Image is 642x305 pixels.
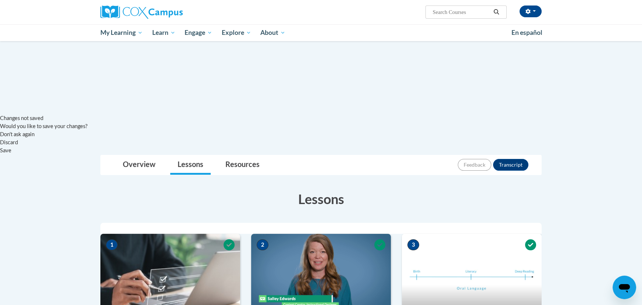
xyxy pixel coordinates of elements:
[260,28,285,37] span: About
[407,239,419,250] span: 3
[96,24,147,41] a: My Learning
[170,155,211,175] a: Lessons
[491,8,502,17] button: Search
[100,190,542,208] h3: Lessons
[493,159,528,171] button: Transcript
[185,28,212,37] span: Engage
[507,25,547,40] a: En español
[89,24,553,41] div: Main menu
[257,239,268,250] span: 2
[218,155,267,175] a: Resources
[100,6,240,19] a: Cox Campus
[115,155,163,175] a: Overview
[152,28,175,37] span: Learn
[180,24,217,41] a: Engage
[256,24,290,41] a: About
[100,6,183,19] img: Cox Campus
[520,6,542,17] button: Account Settings
[613,276,636,299] iframe: Button to launch messaging window
[100,28,143,37] span: My Learning
[511,29,542,36] span: En español
[432,8,491,17] input: Search Courses
[106,239,118,250] span: 1
[222,28,251,37] span: Explore
[458,159,491,171] button: Feedback
[147,24,180,41] a: Learn
[217,24,256,41] a: Explore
